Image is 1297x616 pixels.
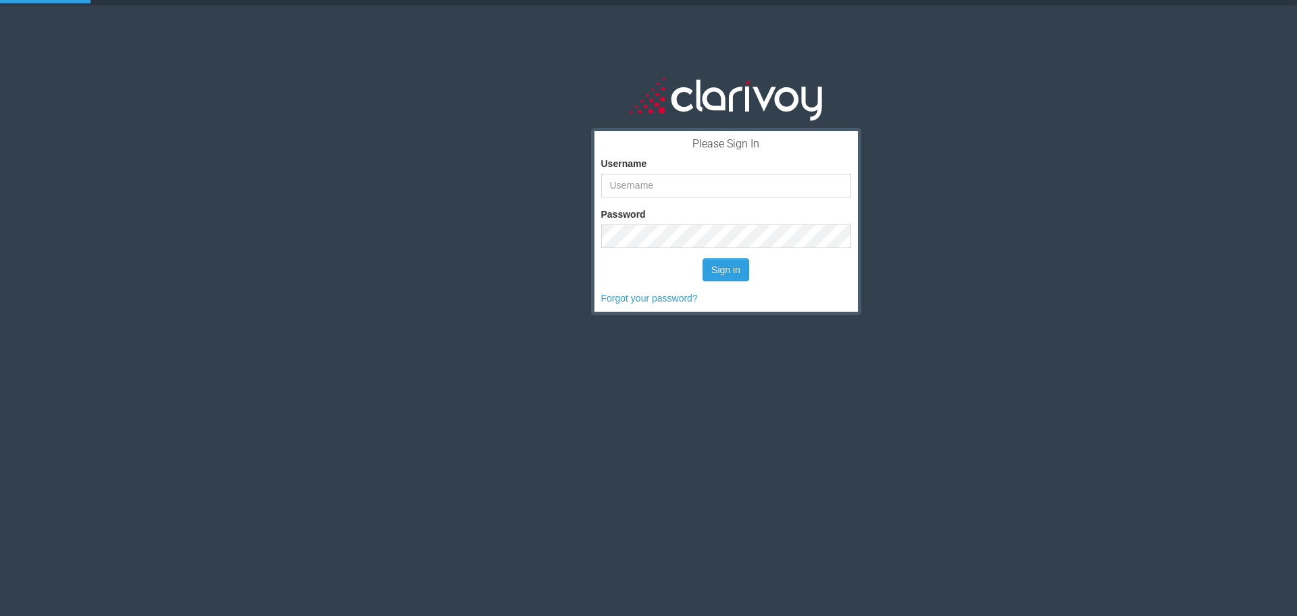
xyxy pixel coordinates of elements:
a: Forgot your password? [601,293,698,304]
h3: Please Sign In [601,138,851,150]
label: Username [601,157,647,170]
input: Username [601,174,851,197]
label: Password [601,208,646,221]
img: clarivoy_whitetext_transbg.svg [630,74,822,122]
button: Sign in [703,258,749,281]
